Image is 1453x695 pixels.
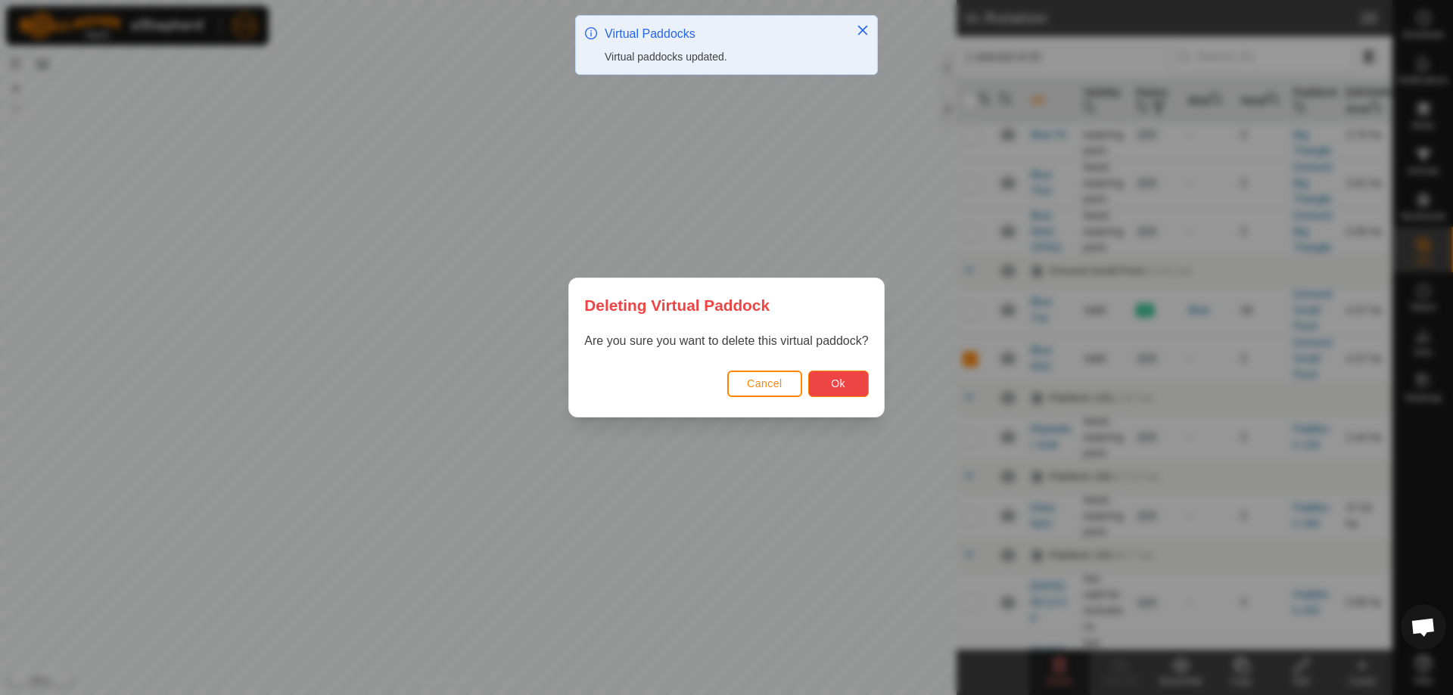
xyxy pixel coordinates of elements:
[584,332,868,350] p: Are you sure you want to delete this virtual paddock?
[605,49,841,65] div: Virtual paddocks updated.
[852,20,873,41] button: Close
[727,371,802,397] button: Cancel
[605,25,841,43] div: Virtual Paddocks
[808,371,869,397] button: Ok
[1401,604,1446,650] div: Open chat
[584,293,770,317] span: Deleting Virtual Paddock
[831,377,845,389] span: Ok
[747,377,783,389] span: Cancel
